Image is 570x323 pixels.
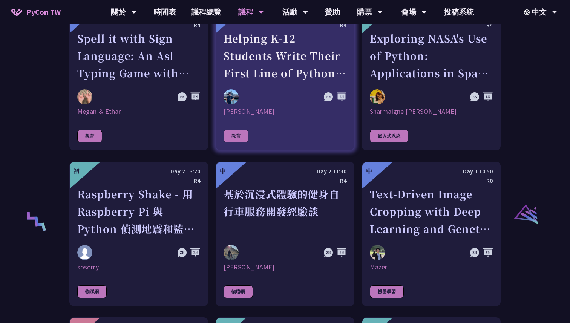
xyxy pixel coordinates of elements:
[224,20,346,30] div: R4
[370,263,493,272] div: Mazer
[224,30,346,82] div: Helping K-12 Students Write Their First Line of Python: Building a Game-Based Learning Platform w...
[524,9,532,15] img: Locale Icon
[370,176,493,185] div: R0
[370,167,493,176] div: Day 1 10:50
[77,176,200,185] div: R4
[77,245,92,260] img: sosorry
[220,167,226,176] div: 中
[370,185,493,237] div: Text-Driven Image Cropping with Deep Learning and Genetic Algorithm
[370,285,404,298] div: 機器學習
[370,130,408,142] div: 嵌入式系統
[216,6,354,150] a: 中 Day 1 11:15 R4 Helping K-12 Students Write Their First Line of Python: Building a Game-Based Le...
[77,167,200,176] div: Day 2 13:20
[362,162,501,306] a: 中 Day 1 10:50 R0 Text-Driven Image Cropping with Deep Learning and Genetic Algorithm Mazer Mazer ...
[77,285,107,298] div: 物聯網
[77,185,200,237] div: Raspberry Shake - 用 Raspberry Pi 與 Python 偵測地震和監控地球活動
[77,30,200,82] div: Spell it with Sign Language: An Asl Typing Game with MediaPipe
[77,107,200,116] div: Megan & Ethan
[224,285,253,298] div: 物聯網
[224,176,346,185] div: R4
[77,89,92,104] img: Megan & Ethan
[224,130,248,142] div: 教育
[11,8,23,16] img: Home icon of PyCon TW 2025
[370,20,493,30] div: R4
[362,6,501,150] a: 初 Day 2 10:50 R4 Exploring NASA's Use of Python: Applications in Space Research and Data Analysis...
[26,6,61,18] span: PyCon TW
[224,263,346,272] div: [PERSON_NAME]
[216,162,354,306] a: 中 Day 2 11:30 R4 基於沉浸式體驗的健身自行車服務開發經驗談 Peter [PERSON_NAME] 物聯網
[366,167,372,176] div: 中
[224,89,239,104] img: Chieh-Hung Cheng
[224,167,346,176] div: Day 2 11:30
[77,130,102,142] div: 教育
[77,20,200,30] div: R4
[370,245,385,260] img: Mazer
[224,185,346,237] div: 基於沉浸式體驗的健身自行車服務開發經驗談
[370,107,493,116] div: Sharmaigne [PERSON_NAME]
[69,162,208,306] a: 初 Day 2 13:20 R4 Raspberry Shake - 用 Raspberry Pi 與 Python 偵測地震和監控地球活動 sosorry sosorry 物聯網
[77,263,200,272] div: sosorry
[370,30,493,82] div: Exploring NASA's Use of Python: Applications in Space Research and Data Analysis
[74,167,80,176] div: 初
[224,107,346,116] div: [PERSON_NAME]
[370,89,385,104] img: Sharmaigne Angelie Mabano
[4,3,68,21] a: PyCon TW
[224,245,239,260] img: Peter
[69,6,208,150] a: 中 Day 1 10:50 R4 Spell it with Sign Language: An Asl Typing Game with MediaPipe Megan & Ethan Meg...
